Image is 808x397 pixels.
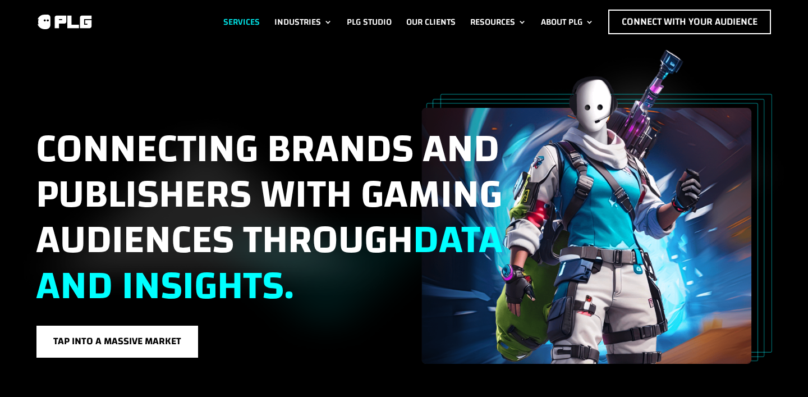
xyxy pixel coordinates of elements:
[36,325,199,358] a: Tap into a massive market
[541,10,594,34] a: About PLG
[347,10,392,34] a: PLG Studio
[608,10,771,34] a: Connect with Your Audience
[752,343,808,397] iframe: Chat Widget
[274,10,332,34] a: Industries
[36,203,503,322] span: data and insights.
[223,10,260,34] a: Services
[470,10,526,34] a: Resources
[406,10,456,34] a: Our Clients
[36,112,503,323] span: Connecting brands and publishers with gaming audiences through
